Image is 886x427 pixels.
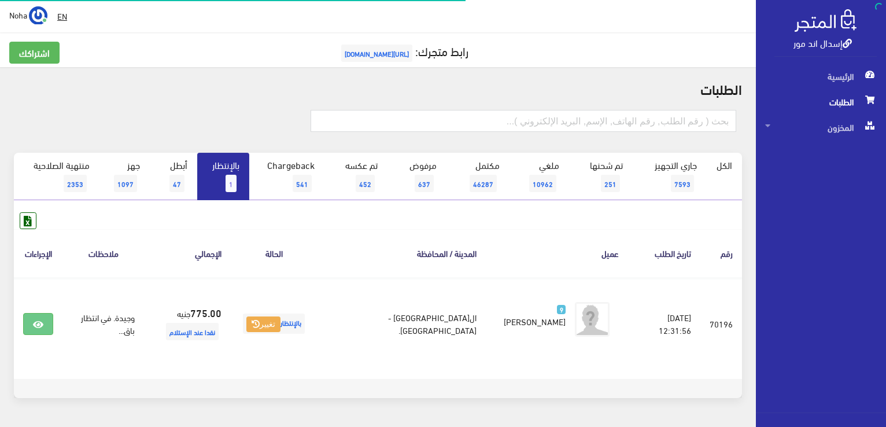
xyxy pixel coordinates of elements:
[387,153,446,200] a: مرفوض637
[197,153,249,200] a: بالإنتظار1
[243,314,305,334] span: بالإنتظار
[14,153,99,200] a: منتهية الصلاحية2353
[504,313,566,329] span: [PERSON_NAME]
[246,316,280,333] button: تغيير
[324,153,387,200] a: تم عكسه452
[169,175,184,192] span: 47
[415,175,434,192] span: 637
[756,64,886,89] a: الرئيسية
[446,153,510,200] a: مكتمل46287
[700,278,742,370] td: 70196
[793,34,852,51] a: إسدال اند مور
[356,175,375,192] span: 452
[765,89,877,115] span: الطلبات
[231,229,317,277] th: الحالة
[671,175,694,192] span: 7593
[14,348,58,392] iframe: Drift Widget Chat Controller
[293,175,312,192] span: 541
[317,229,486,277] th: المدينة / المحافظة
[557,305,566,315] span: 9
[14,81,742,96] h2: الطلبات
[62,229,144,277] th: ملاحظات
[114,175,137,192] span: 1097
[64,175,87,192] span: 2353
[144,278,231,370] td: جنيه
[226,175,237,192] span: 1
[311,110,736,132] input: بحث ( رقم الطلب, رقم الهاتف, الإسم, البريد اﻹلكتروني )...
[9,6,47,24] a: ... Noha
[99,153,150,200] a: جهز1097
[628,278,700,370] td: [DATE] 12:31:56
[633,153,707,200] a: جاري التجهيز7593
[317,278,486,370] td: ال[GEOGRAPHIC_DATA] - [GEOGRAPHIC_DATA].
[249,153,324,200] a: Chargeback541
[504,302,566,327] a: 9 [PERSON_NAME]
[62,278,144,370] td: وجيدة. في انتظار باق...
[53,6,72,27] a: EN
[144,229,231,277] th: اﻹجمالي
[575,302,610,337] img: avatar.png
[529,175,556,192] span: 10962
[150,153,197,200] a: أبطل47
[628,229,700,277] th: تاريخ الطلب
[166,323,219,340] span: نقدا عند الإستلام
[707,153,742,177] a: الكل
[756,115,886,140] a: المخزون
[338,40,468,61] a: رابط متجرك:[URL][DOMAIN_NAME]
[510,153,569,200] a: ملغي10962
[9,8,27,22] span: Noha
[765,115,877,140] span: المخزون
[756,89,886,115] a: الطلبات
[9,42,60,64] a: اشتراكك
[29,6,47,25] img: ...
[569,153,633,200] a: تم شحنها251
[795,9,857,32] img: .
[57,9,67,23] u: EN
[470,175,497,192] span: 46287
[700,229,742,277] th: رقم
[341,45,412,62] span: [URL][DOMAIN_NAME]
[765,64,877,89] span: الرئيسية
[601,175,620,192] span: 251
[190,305,221,320] strong: 775.00
[486,229,628,277] th: عميل
[14,229,62,277] th: الإجراءات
